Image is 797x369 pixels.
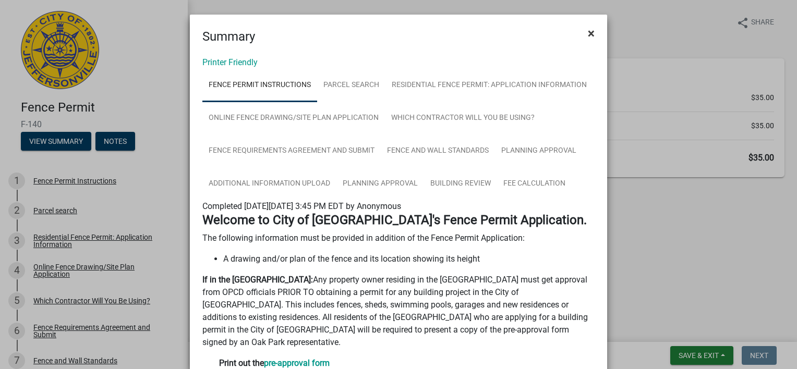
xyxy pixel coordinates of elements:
a: Fence Permit Instructions [202,69,317,102]
a: Fence Requirements Agreement and Submit [202,134,381,168]
p: Any property owner residing in the [GEOGRAPHIC_DATA] must get approval from OPCD officials PRIOR ... [202,274,595,349]
button: Close [579,19,603,48]
a: Printer Friendly [202,57,258,67]
a: Planning Approval [336,167,424,201]
p: The following information must be provided in addition of the Fence Permit Application: [202,232,595,244]
a: Which Contractor Will You Be Using? [385,102,541,135]
strong: Welcome to City of [GEOGRAPHIC_DATA]'s Fence Permit Application. [202,213,587,227]
a: Fence and Wall Standards [381,134,495,168]
a: Parcel search [317,69,385,102]
span: Completed [DATE][DATE] 3:45 PM EDT by Anonymous [202,201,401,211]
a: Additional Information Upload [202,167,336,201]
h4: Summary [202,27,255,46]
li: A drawing and/or plan of the fence and its location showing its height [223,253,595,265]
a: pre-approval form [264,358,330,368]
a: Planning Approval [495,134,583,168]
a: Residential Fence Permit: Application Information [385,69,593,102]
strong: If in the [GEOGRAPHIC_DATA]: [202,275,313,285]
a: Online Fence Drawing/Site Plan Application [202,102,385,135]
strong: Print out the [219,358,264,368]
a: Fee Calculation [497,167,572,201]
a: Building Review [424,167,497,201]
span: × [588,26,595,41]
